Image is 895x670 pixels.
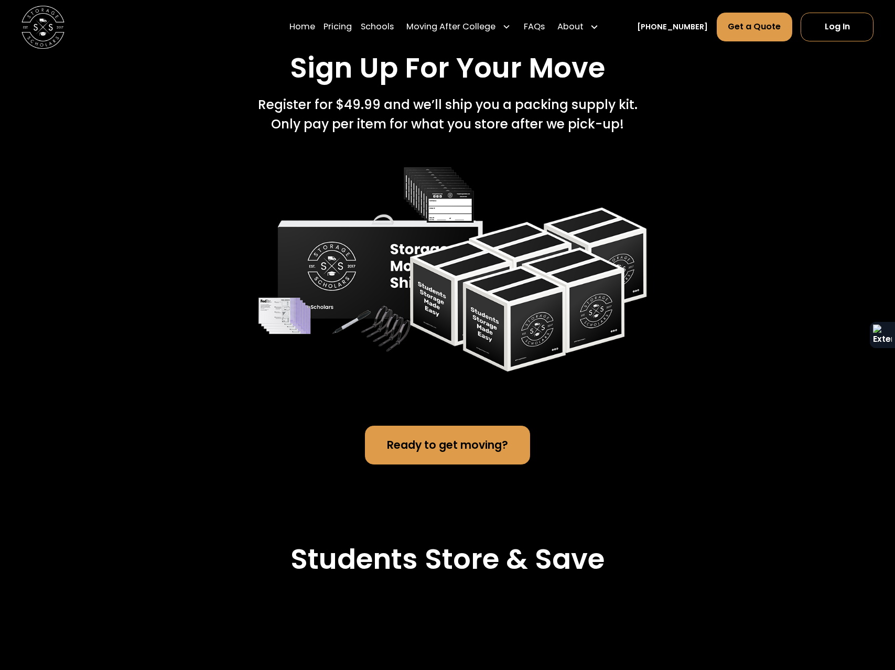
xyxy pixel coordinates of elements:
[873,325,892,345] img: Extension Icon
[553,12,603,42] div: About
[361,12,394,42] a: Schools
[717,13,792,41] a: Get a Quote
[524,12,545,42] a: FAQs
[289,12,315,42] a: Home
[290,51,605,85] h2: Sign Up For Your Move
[324,12,352,42] a: Pricing
[402,12,515,42] div: Moving After College
[557,20,584,34] div: About
[406,20,495,34] div: Moving After College
[258,95,638,134] div: Register for $49.99 and we’ll ship you a packing supply kit. Only pay per item for what you store...
[21,5,64,48] img: Storage Scholars main logo
[801,13,874,41] a: Log In
[290,543,605,576] h2: Students Store & Save
[637,21,708,32] a: [PHONE_NUMBER]
[365,426,530,464] a: Ready to get moving?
